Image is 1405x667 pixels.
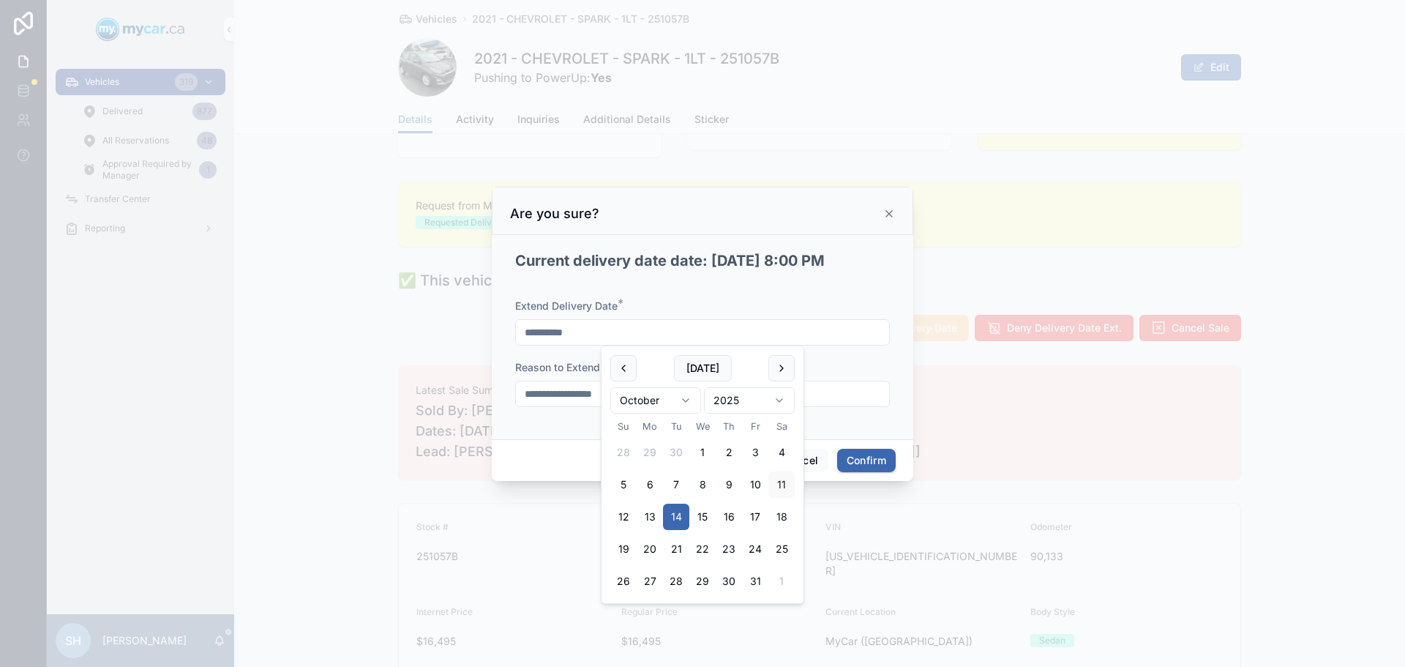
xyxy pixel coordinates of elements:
button: Sunday, October 5th, 2025 [610,472,637,498]
button: Thursday, October 23rd, 2025 [716,536,742,562]
button: Tuesday, October 21st, 2025 [663,536,689,562]
button: Thursday, October 16th, 2025 [716,504,742,530]
button: Sunday, September 28th, 2025 [610,439,637,466]
button: Wednesday, October 22nd, 2025 [689,536,716,562]
button: Friday, October 10th, 2025 [742,472,768,498]
button: Wednesday, October 29th, 2025 [689,568,716,595]
th: Wednesday [689,420,716,433]
button: Friday, October 17th, 2025 [742,504,768,530]
button: Wednesday, October 15th, 2025 [689,504,716,530]
button: Tuesday, October 14th, 2025, selected [663,504,689,530]
button: Wednesday, October 1st, 2025 [689,439,716,466]
button: Monday, October 20th, 2025 [637,536,663,562]
h2: Current delivery date date: [DATE] 8:00 PM [515,251,825,272]
th: Monday [637,420,663,433]
table: October 2025 [610,420,795,595]
button: Friday, October 24th, 2025 [742,536,768,562]
th: Tuesday [663,420,689,433]
button: Saturday, October 4th, 2025 [768,439,795,466]
button: Tuesday, October 7th, 2025 [663,472,689,498]
button: Monday, October 13th, 2025 [637,504,663,530]
button: Friday, October 31st, 2025 [742,568,768,595]
button: Friday, October 3rd, 2025 [742,439,768,466]
button: [DATE] [674,355,732,381]
button: Wednesday, October 8th, 2025 [689,472,716,498]
button: Today, Saturday, October 11th, 2025 [768,472,795,498]
button: Sunday, October 19th, 2025 [610,536,637,562]
button: Confirm [837,449,896,472]
button: Monday, October 6th, 2025 [637,472,663,498]
button: Saturday, November 1st, 2025 [768,568,795,595]
button: Monday, October 27th, 2025 [637,568,663,595]
th: Sunday [610,420,637,433]
button: Monday, September 29th, 2025 [637,439,663,466]
button: Saturday, October 18th, 2025 [768,504,795,530]
button: Tuesday, October 28th, 2025 [663,568,689,595]
button: Sunday, October 26th, 2025 [610,568,637,595]
button: Thursday, October 2nd, 2025 [716,439,742,466]
span: Extend Delivery Date [515,299,618,312]
button: Sunday, October 12th, 2025 [610,504,637,530]
th: Friday [742,420,768,433]
button: Thursday, October 30th, 2025 [716,568,742,595]
button: Saturday, October 25th, 2025 [768,536,795,562]
th: Thursday [716,420,742,433]
h3: Are you sure? [510,205,599,223]
button: Thursday, October 9th, 2025 [716,472,742,498]
th: Saturday [768,420,795,433]
button: Tuesday, September 30th, 2025 [663,439,689,466]
span: Reason to Extend Delivery Date [515,361,669,373]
